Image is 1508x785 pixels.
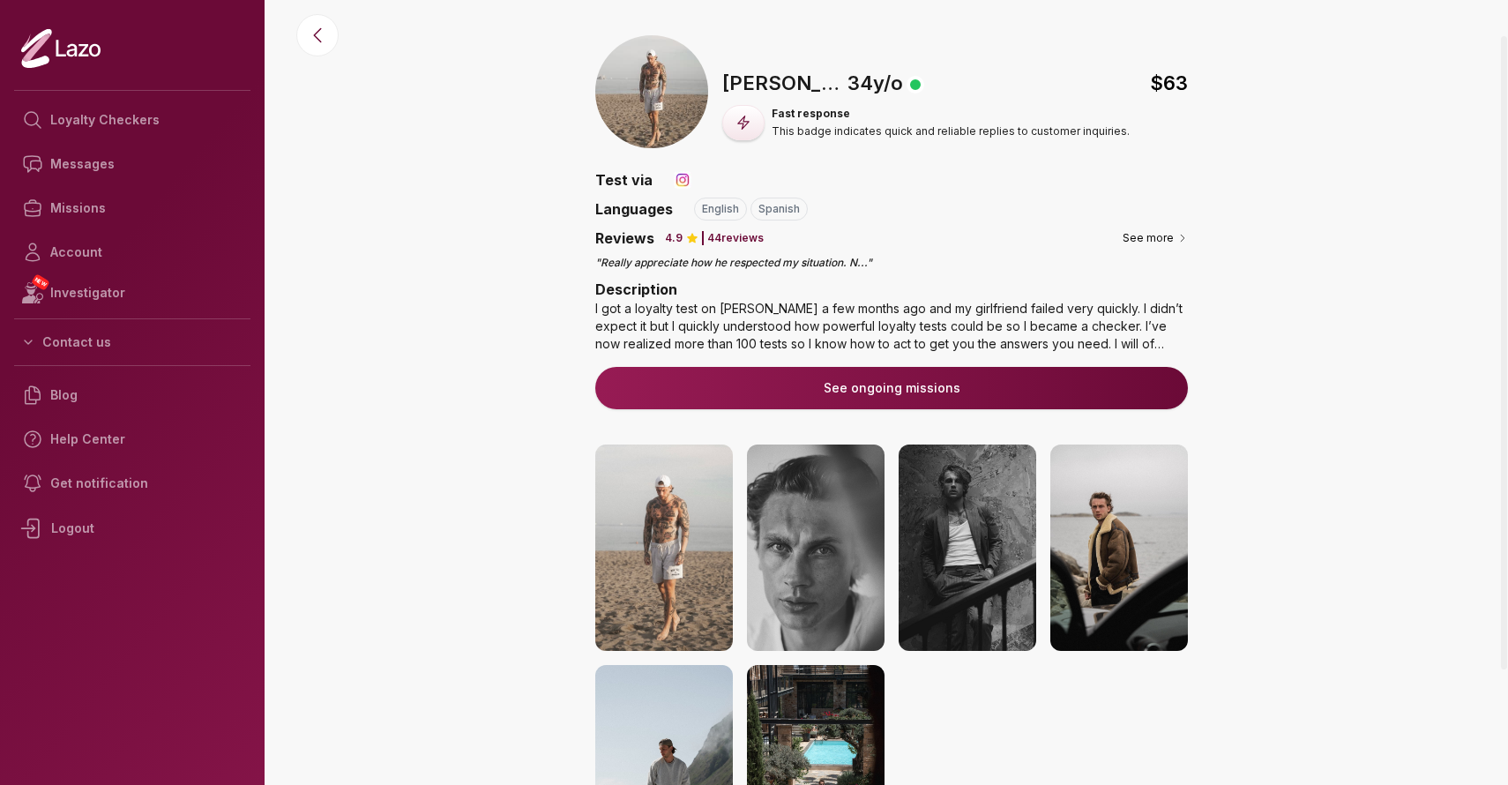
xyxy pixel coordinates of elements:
a: Get notification [14,461,250,505]
span: Description [595,280,677,298]
p: Fast response [772,107,1130,121]
a: Messages [14,142,250,186]
div: I got a loyalty test on [PERSON_NAME] a few months ago and my girlfriend failed very quickly. I d... [595,300,1188,353]
p: 34 y/o [847,69,903,98]
a: Missions [14,186,250,230]
p: Reviews [595,228,654,249]
p: 44 reviews [707,231,764,245]
a: Blog [14,373,250,417]
span: spanish [758,202,800,216]
img: profile image [595,35,708,148]
p: Test via [595,169,653,191]
span: english [702,202,739,216]
img: photo [595,445,733,651]
p: This badge indicates quick and reliable replies to customer inquiries. [772,124,1130,138]
img: instagram [674,171,691,189]
img: photo [747,445,885,651]
button: See more [1123,229,1188,247]
p: " Really appreciate how he respected my situation. N ... " [595,256,1188,270]
span: NEW [31,273,50,291]
p: [PERSON_NAME] , [722,69,842,98]
img: photo [899,445,1036,651]
p: Languages [595,198,673,220]
a: NEWInvestigator [14,274,250,311]
img: photo [1050,445,1188,651]
span: 4.9 [665,231,683,245]
div: Logout [14,505,250,551]
a: See ongoing missions [595,360,1188,427]
button: Contact us [14,326,250,358]
button: See ongoing missions [595,367,1188,409]
a: Account [14,230,250,274]
a: Loyalty Checkers [14,98,250,142]
a: Help Center [14,417,250,461]
span: $ 63 [1150,69,1188,98]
